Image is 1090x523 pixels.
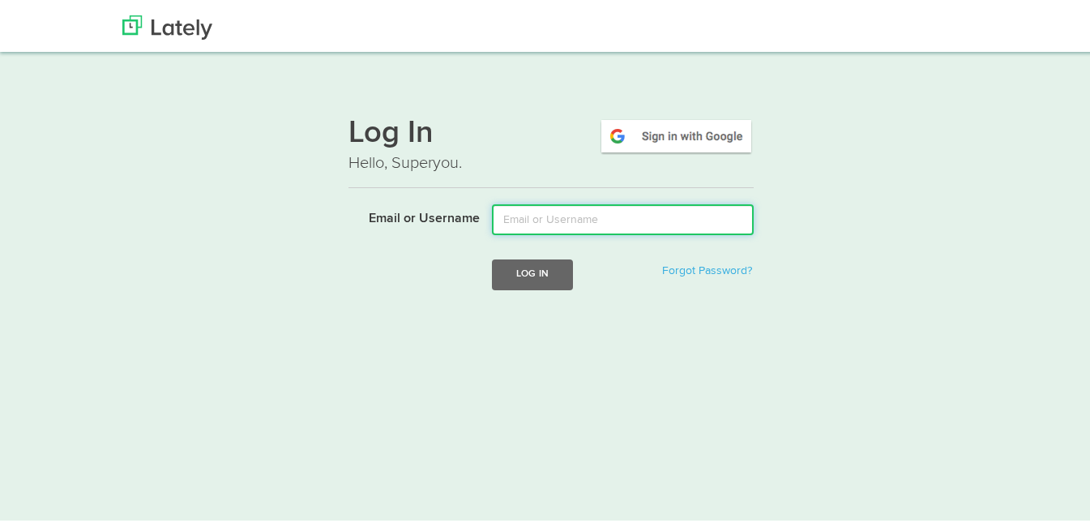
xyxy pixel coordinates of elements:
img: google-signin.png [599,114,754,152]
input: Email or Username [492,201,754,232]
h1: Log In [348,114,754,148]
a: Forgot Password? [662,262,752,273]
button: Log In [492,256,573,286]
p: Hello, Superyou. [348,148,754,172]
label: Email or Username [336,201,480,225]
img: Lately [122,12,212,36]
